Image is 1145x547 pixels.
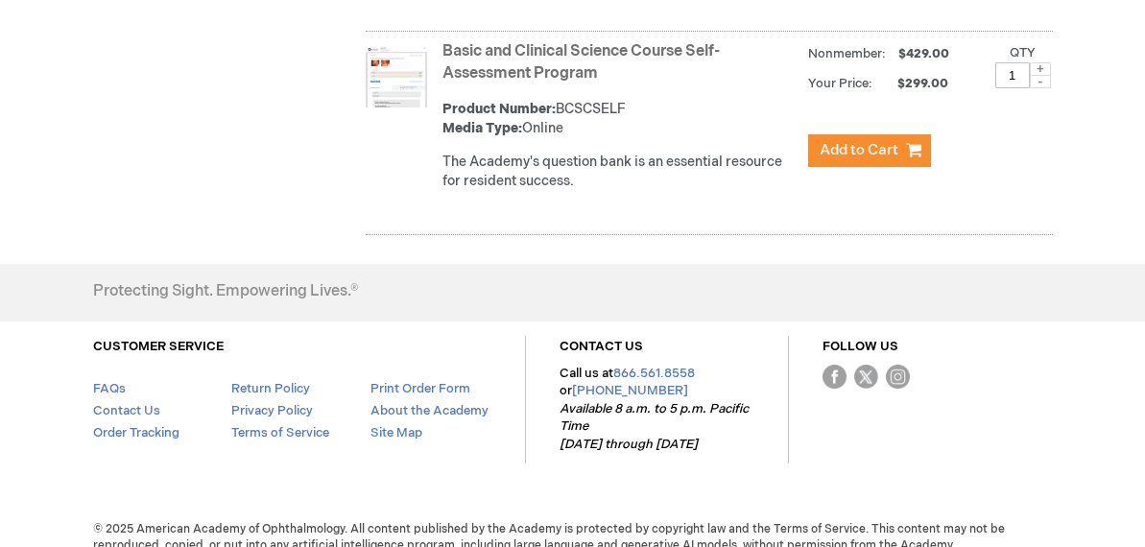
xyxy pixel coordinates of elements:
[823,365,847,389] img: Facebook
[442,101,556,117] strong: Product Number:
[93,283,358,300] h4: Protecting Sight. Empowering Lives.®
[93,425,179,440] a: Order Tracking
[895,46,952,61] span: $429.00
[370,381,470,396] a: Print Order Form
[366,46,427,107] img: Basic and Clinical Science Course Self-Assessment Program
[442,153,799,191] div: The Academy's question bank is an essential resource for resident success.
[886,365,910,389] img: instagram
[93,381,126,396] a: FAQs
[560,401,749,452] em: Available 8 a.m. to 5 p.m. Pacific Time [DATE] through [DATE]
[875,76,951,91] span: $299.00
[442,42,720,83] a: Basic and Clinical Science Course Self-Assessment Program
[560,365,754,454] p: Call us at or
[854,365,878,389] img: Twitter
[572,383,688,398] a: [PHONE_NUMBER]
[442,100,799,138] div: BCSCSELF Online
[231,425,329,440] a: Terms of Service
[442,120,522,136] strong: Media Type:
[820,141,898,159] span: Add to Cart
[1010,45,1036,60] label: Qty
[808,42,886,66] strong: Nonmember:
[93,339,224,354] a: CUSTOMER SERVICE
[231,403,313,418] a: Privacy Policy
[808,76,872,91] strong: Your Price:
[823,339,898,354] a: FOLLOW US
[560,339,643,354] a: CONTACT US
[370,403,489,418] a: About the Academy
[231,381,310,396] a: Return Policy
[995,62,1030,88] input: Qty
[370,425,422,440] a: Site Map
[613,366,695,381] a: 866.561.8558
[808,134,931,167] button: Add to Cart
[93,403,160,418] a: Contact Us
